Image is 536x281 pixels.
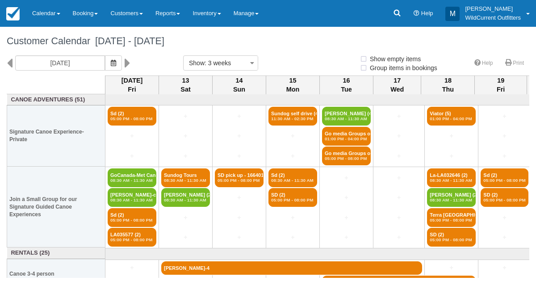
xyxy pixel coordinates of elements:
a: + [161,112,210,121]
a: + [481,233,528,242]
a: LA035577 (2)05:00 PM - 08:00 PM [108,228,156,247]
a: SD pick up - 166401 (2)05:00 PM - 08:00 PM [215,168,264,187]
i: Help [414,11,419,17]
a: Terra [GEOGRAPHIC_DATA]- Naïma (2)05:00 PM - 08:00 PM [427,208,476,227]
a: + [427,263,476,273]
th: 15 Mon [266,75,320,94]
em: 05:00 PM - 08:00 PM [483,178,525,183]
a: Go media Groups of 1 (4)05:00 PM - 08:00 PM [322,147,371,165]
a: + [376,173,422,183]
em: 01:00 PM - 04:00 PM [325,136,368,142]
a: + [481,131,528,141]
a: + [481,213,528,222]
a: + [322,213,371,222]
a: + [215,112,264,121]
a: + [268,151,317,161]
em: 05:00 PM - 08:00 PM [325,156,368,161]
a: Viator (5)01:00 PM - 04:00 PM [427,107,476,126]
a: Rentals (25) [9,249,103,257]
em: 08:30 AM - 11:30 AM [164,178,207,183]
em: 08:30 AM - 11:30 AM [164,197,207,203]
em: 08:30 AM - 11:30 AM [325,116,368,122]
a: + [376,151,422,161]
em: 08:30 AM - 11:30 AM [110,178,154,183]
em: 08:30 AM - 11:30 AM [430,197,473,203]
a: + [322,173,371,183]
a: + [322,233,371,242]
a: + [161,151,210,161]
a: Print [500,57,529,70]
h1: Customer Calendar [7,36,529,46]
a: SD (2)05:00 PM - 08:00 PM [268,188,317,207]
em: 08:30 AM - 11:30 AM [110,197,154,203]
em: 08:30 AM - 11:30 AM [271,178,314,183]
a: Sd (2)05:00 PM - 08:00 PM [481,168,528,187]
span: Show [189,59,205,67]
a: Go media Groups of 1 (6)01:00 PM - 04:00 PM [322,127,371,146]
th: 18 Thu [421,75,475,94]
a: + [376,112,422,121]
em: 05:00 PM - 08:00 PM [483,197,525,203]
a: + [481,112,528,121]
em: 05:00 PM - 08:00 PM [110,237,154,243]
a: + [376,131,422,141]
div: M [445,7,460,21]
p: WildCurrent Outfitters [465,13,521,22]
th: 17 Wed [373,75,421,94]
em: 05:00 PM - 08:00 PM [110,116,154,122]
label: Show empty items [360,52,427,66]
a: + [427,151,476,161]
a: [PERSON_NAME] (2)08:30 AM - 11:30 AM [427,188,476,207]
a: Sd (2)05:00 PM - 08:00 PM [108,107,156,126]
th: [DATE] Fri [105,75,159,94]
em: 11:30 AM - 02:30 PM [271,116,314,122]
a: + [268,213,317,222]
span: Help [421,10,433,17]
th: 14 Sun [213,75,266,94]
a: Sundog self drive (4)11:30 AM - 02:30 PM [268,107,317,126]
em: 05:00 PM - 08:00 PM [430,218,473,223]
em: 05:00 PM - 08:00 PM [271,197,314,203]
button: Show: 3 weeks [183,55,258,71]
img: checkfront-main-nav-mini-logo.png [6,7,20,21]
a: Sundog Tours08:30 AM - 11:30 AM [161,168,210,187]
a: + [161,131,210,141]
a: + [376,233,422,242]
a: + [376,213,422,222]
a: SD (2)05:00 PM - 08:00 PM [481,188,528,207]
a: La-LA032646 (2)08:30 AM - 11:30 AM [427,168,476,187]
a: + [161,213,210,222]
label: Group items in bookings [360,61,443,75]
span: Group items in bookings [360,64,444,71]
em: 01:00 PM - 04:00 PM [430,116,473,122]
a: [PERSON_NAME] (2)08:30 AM - 11:30 AM [161,188,210,207]
a: + [268,131,317,141]
span: : 3 weeks [205,59,231,67]
a: + [108,131,156,141]
a: + [268,233,317,242]
span: Show empty items [360,55,428,62]
th: 19 Fri [475,75,527,94]
span: [DATE] - [DATE] [90,35,164,46]
a: + [376,193,422,202]
th: 16 Tue [320,75,373,94]
a: + [481,151,528,161]
a: + [481,263,528,273]
a: Sd (2)08:30 AM - 11:30 AM [268,168,317,187]
a: + [215,213,264,222]
a: Sd (2)05:00 PM - 08:00 PM [108,208,156,227]
th: Signature Canoe Experience- Private [7,105,105,167]
a: + [108,151,156,161]
a: + [215,151,264,161]
a: + [215,131,264,141]
th: Join a Small Group for our Signature Guided Canoe Experiences [7,167,105,247]
a: + [322,193,371,202]
a: [PERSON_NAME] (4)08:30 AM - 11:30 AM [322,107,371,126]
th: 13 Sat [159,75,213,94]
a: [PERSON_NAME]-4 [161,261,422,275]
p: [PERSON_NAME] [465,4,521,13]
em: 05:00 PM - 08:00 PM [110,218,154,223]
a: + [215,233,264,242]
a: SD (2)05:00 PM - 08:00 PM [427,228,476,247]
a: + [215,193,264,202]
